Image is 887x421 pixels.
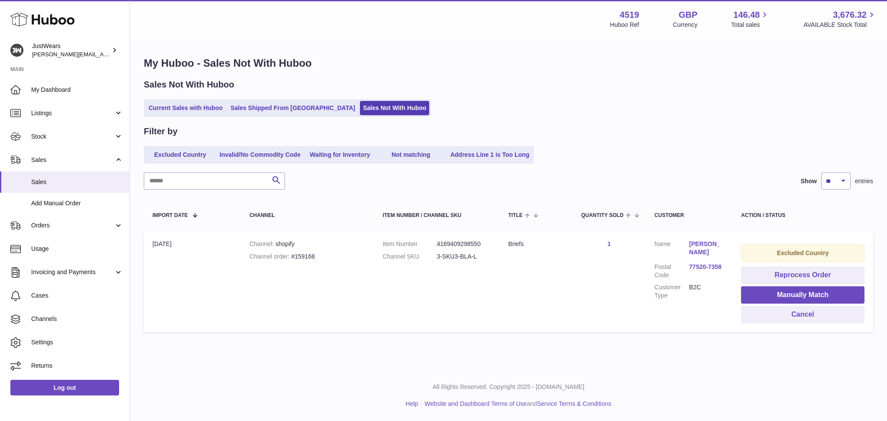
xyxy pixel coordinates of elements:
dt: Item Number [382,240,437,248]
span: My Dashboard [31,86,123,94]
a: Sales Shipped From [GEOGRAPHIC_DATA] [227,101,358,115]
span: Total sales [731,21,770,29]
a: Current Sales with Huboo [146,101,226,115]
div: Briefs [508,240,563,248]
a: Help [406,400,418,407]
span: Channels [31,315,123,323]
strong: Excluded Country [777,249,829,256]
span: Import date [152,213,188,218]
span: Usage [31,245,123,253]
span: entries [855,177,873,185]
span: Listings [31,109,114,117]
button: Manually Match [741,286,864,304]
strong: Channel order [249,253,291,260]
a: 3,676.32 AVAILABLE Stock Total [803,9,877,29]
a: 146.48 Total sales [731,9,770,29]
dt: Channel SKU [382,253,437,261]
span: Orders [31,221,114,230]
h2: Sales Not With Huboo [144,79,234,91]
a: Service Terms & Conditions [537,400,612,407]
dt: Postal Code [654,263,689,279]
a: Log out [10,380,119,395]
strong: Channel [249,240,275,247]
span: Returns [31,362,123,370]
strong: GBP [679,9,697,21]
td: [DATE] [144,231,241,332]
a: 77520-7358 [689,263,724,271]
div: Channel [249,213,366,218]
dt: Customer Type [654,283,689,300]
div: Huboo Ref [610,21,639,29]
span: 3,676.32 [833,9,867,21]
strong: 4519 [620,9,639,21]
a: Address Line 1 is Too Long [447,148,533,162]
div: Currency [673,21,698,29]
li: and [421,400,611,408]
span: [PERSON_NAME][EMAIL_ADDRESS][DOMAIN_NAME] [32,51,174,58]
dd: 4169409298550 [437,240,491,248]
span: AVAILABLE Stock Total [803,21,877,29]
span: Invoicing and Payments [31,268,114,276]
label: Show [801,177,817,185]
h1: My Huboo - Sales Not With Huboo [144,56,873,70]
h2: Filter by [144,126,178,137]
span: Add Manual Order [31,199,123,207]
span: Sales [31,178,123,186]
div: Item Number / Channel SKU [382,213,491,218]
span: Title [508,213,522,218]
a: [PERSON_NAME] [689,240,724,256]
a: Not matching [376,148,446,162]
img: josh@just-wears.com [10,44,23,57]
a: Waiting for Inventory [305,148,375,162]
span: 146.48 [733,9,760,21]
span: Settings [31,338,123,347]
a: 1 [608,240,611,247]
a: Sales Not With Huboo [360,101,429,115]
span: Cases [31,291,123,300]
a: Excluded Country [146,148,215,162]
div: Customer [654,213,724,218]
dt: Name [654,240,689,259]
div: #159168 [249,253,366,261]
dd: B2C [689,283,724,300]
div: shopify [249,240,366,248]
button: Reprocess Order [741,266,864,284]
button: Cancel [741,306,864,324]
p: All Rights Reserved. Copyright 2025 - [DOMAIN_NAME] [137,383,880,391]
div: Action / Status [741,213,864,218]
dd: 3-SKU3-BLA-L [437,253,491,261]
div: JustWears [32,42,110,58]
span: Stock [31,133,114,141]
span: Quantity Sold [581,213,624,218]
a: Invalid/No Commodity Code [217,148,304,162]
span: Sales [31,156,114,164]
a: Website and Dashboard Terms of Use [424,400,527,407]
